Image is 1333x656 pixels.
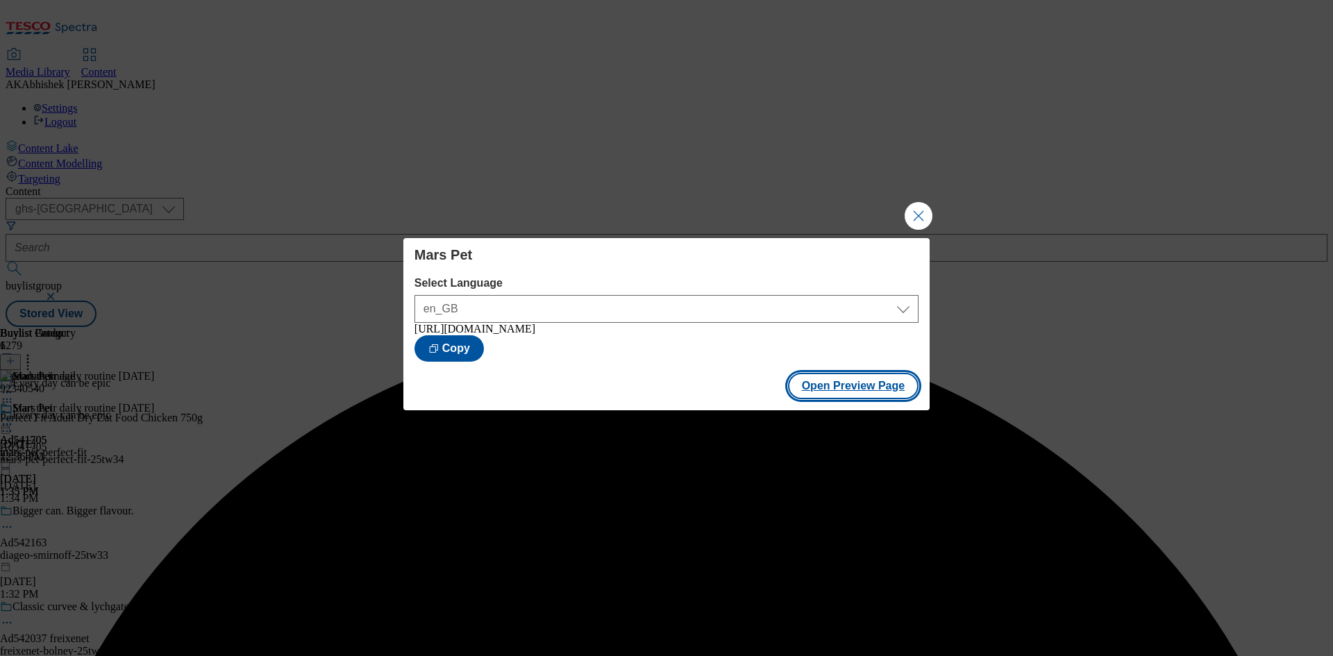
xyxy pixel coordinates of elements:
[788,373,919,399] button: Open Preview Page
[414,323,919,335] div: [URL][DOMAIN_NAME]
[905,202,932,230] button: Close Modal
[414,246,919,263] h4: Mars Pet
[414,335,484,362] button: Copy
[414,277,919,289] label: Select Language
[403,238,930,410] div: Modal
